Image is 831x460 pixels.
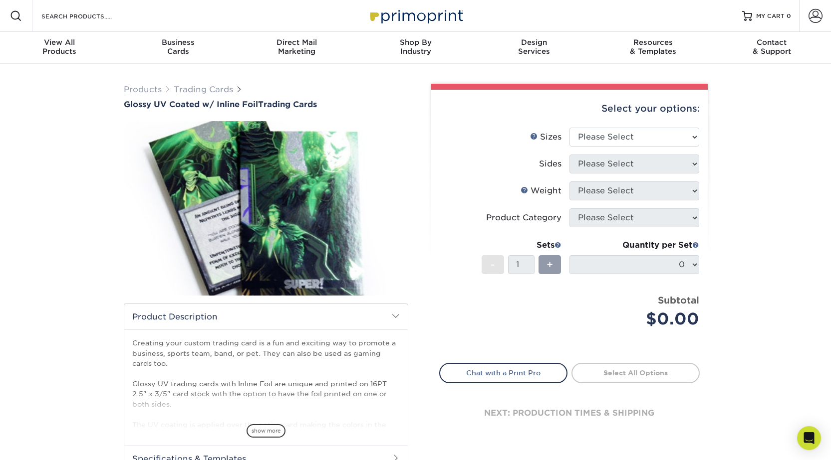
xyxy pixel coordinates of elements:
[124,85,162,94] a: Products
[356,38,475,47] span: Shop By
[174,85,233,94] a: Trading Cards
[247,424,285,438] span: show more
[439,90,700,128] div: Select your options:
[238,38,356,47] span: Direct Mail
[569,239,699,251] div: Quantity per Set
[124,100,258,109] span: Glossy UV Coated w/ Inline Foil
[238,38,356,56] div: Marketing
[40,10,138,22] input: SEARCH PRODUCTS.....
[119,38,238,47] span: Business
[2,430,85,457] iframe: Google Customer Reviews
[571,363,700,383] a: Select All Options
[593,38,712,56] div: & Templates
[712,32,831,64] a: Contact& Support
[238,32,356,64] a: Direct MailMarketing
[491,257,495,272] span: -
[119,32,238,64] a: BusinessCards
[521,185,561,197] div: Weight
[124,304,408,329] h2: Product Description
[482,239,561,251] div: Sets
[712,38,831,56] div: & Support
[124,100,408,109] h1: Trading Cards
[797,426,821,450] div: Open Intercom Messenger
[366,5,466,26] img: Primoprint
[787,12,791,19] span: 0
[475,38,593,47] span: Design
[439,383,700,443] div: next: production times & shipping
[124,100,408,109] a: Glossy UV Coated w/ Inline FoilTrading Cards
[124,110,408,307] img: Glossy UV Coated w/ Inline Foil 01
[593,38,712,47] span: Resources
[356,38,475,56] div: Industry
[530,131,561,143] div: Sizes
[119,38,238,56] div: Cards
[132,338,400,450] p: Creating your custom trading card is a fun and exciting way to promote a business, sports team, b...
[577,307,699,331] div: $0.00
[593,32,712,64] a: Resources& Templates
[475,38,593,56] div: Services
[547,257,553,272] span: +
[712,38,831,47] span: Contact
[486,212,561,224] div: Product Category
[475,32,593,64] a: DesignServices
[756,12,785,20] span: MY CART
[439,363,567,383] a: Chat with a Print Pro
[356,32,475,64] a: Shop ByIndustry
[539,158,561,170] div: Sides
[658,295,699,306] strong: Subtotal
